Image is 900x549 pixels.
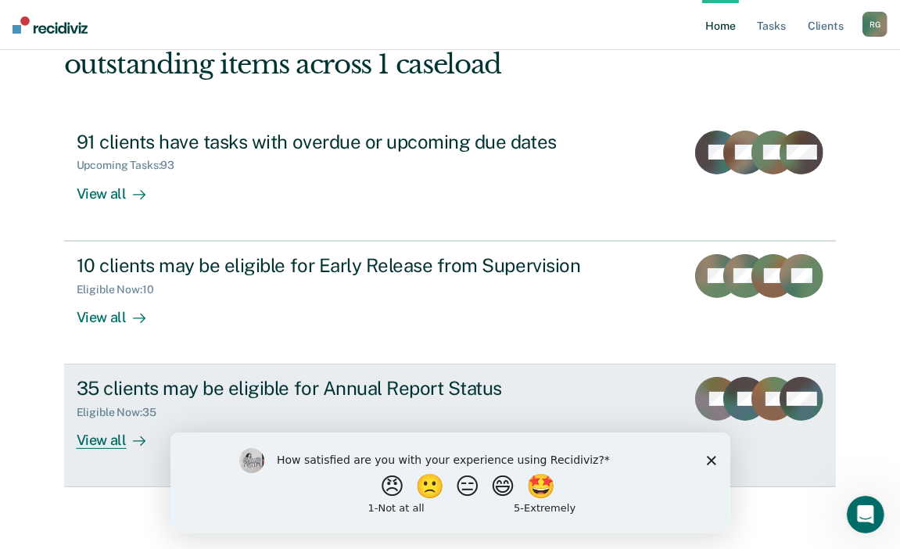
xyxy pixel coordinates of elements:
iframe: Survey by Kim from Recidiviz [170,432,730,533]
div: Upcoming Tasks : 93 [77,159,188,172]
div: Eligible Now : 35 [77,406,169,419]
div: 10 clients may be eligible for Early Release from Supervision [77,254,626,277]
div: 91 clients have tasks with overdue or upcoming due dates [77,131,626,153]
iframe: Intercom live chat [847,496,884,533]
div: View all [77,172,164,203]
div: R G [862,12,887,37]
div: Eligible Now : 10 [77,283,167,296]
div: 35 clients may be eligible for Annual Report Status [77,377,626,400]
div: Hi, [PERSON_NAME]. We’ve found some outstanding items across 1 caseload [64,16,682,81]
a: 35 clients may be eligible for Annual Report StatusEligible Now:35View all [64,364,837,487]
button: RG [862,12,887,37]
div: View all [77,296,164,326]
img: Recidiviz [13,16,88,34]
a: 91 clients have tasks with overdue or upcoming due datesUpcoming Tasks:93View all [64,118,837,241]
a: 10 clients may be eligible for Early Release from SupervisionEligible Now:10View all [64,241,837,364]
div: View all [77,419,164,450]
